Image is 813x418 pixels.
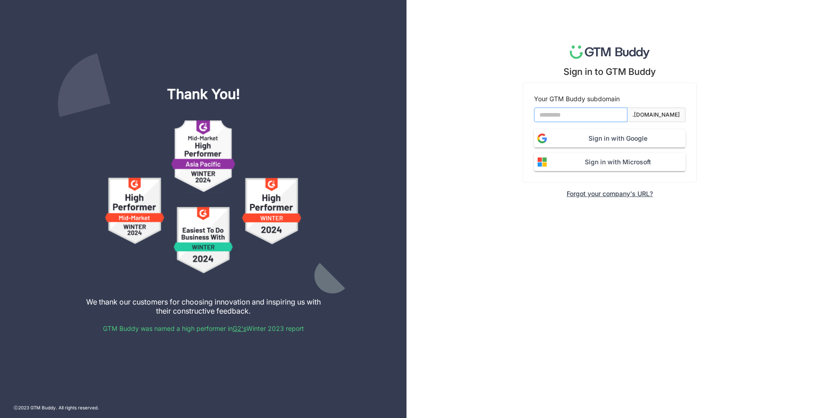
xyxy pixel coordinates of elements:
div: .[DOMAIN_NAME] [632,111,680,119]
button: Sign in with Microsoft [534,153,686,171]
button: Sign in with Google [534,129,686,148]
a: G2's [233,325,246,332]
div: Forgot your company's URL? [567,190,653,197]
img: logo [570,45,650,59]
div: Your GTM Buddy subdomain [534,94,686,104]
div: Sign in to GTM Buddy [563,66,656,77]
